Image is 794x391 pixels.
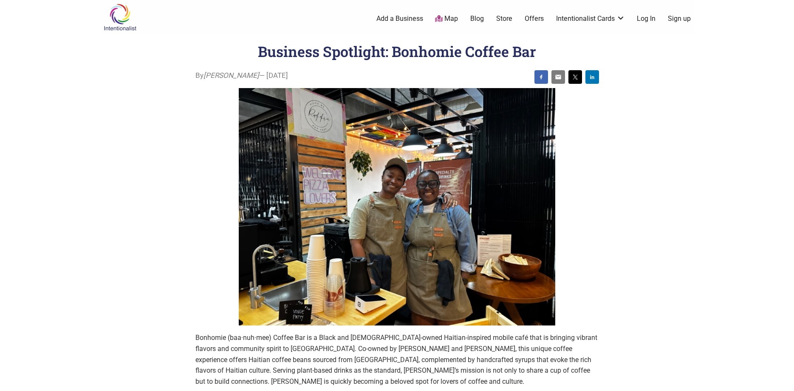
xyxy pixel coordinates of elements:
[195,334,597,385] span: Bonhomie (baa·nuh·mee) Coffee Bar is a Black and [DEMOGRAPHIC_DATA]-owned Haitian-inspired mobile...
[470,14,484,23] a: Blog
[435,14,458,24] a: Map
[496,14,512,23] a: Store
[589,74,596,80] img: linkedin sharing button
[668,14,691,23] a: Sign up
[100,3,140,31] img: Intentionalist
[538,74,545,80] img: facebook sharing button
[556,14,625,23] a: Intentionalist Cards
[572,74,579,80] img: twitter sharing button
[637,14,656,23] a: Log In
[203,71,259,80] i: [PERSON_NAME]
[195,70,288,81] span: By — [DATE]
[555,74,562,80] img: email sharing button
[376,14,423,23] a: Add a Business
[525,14,544,23] a: Offers
[258,42,536,61] h1: Business Spotlight: Bonhomie Coffee Bar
